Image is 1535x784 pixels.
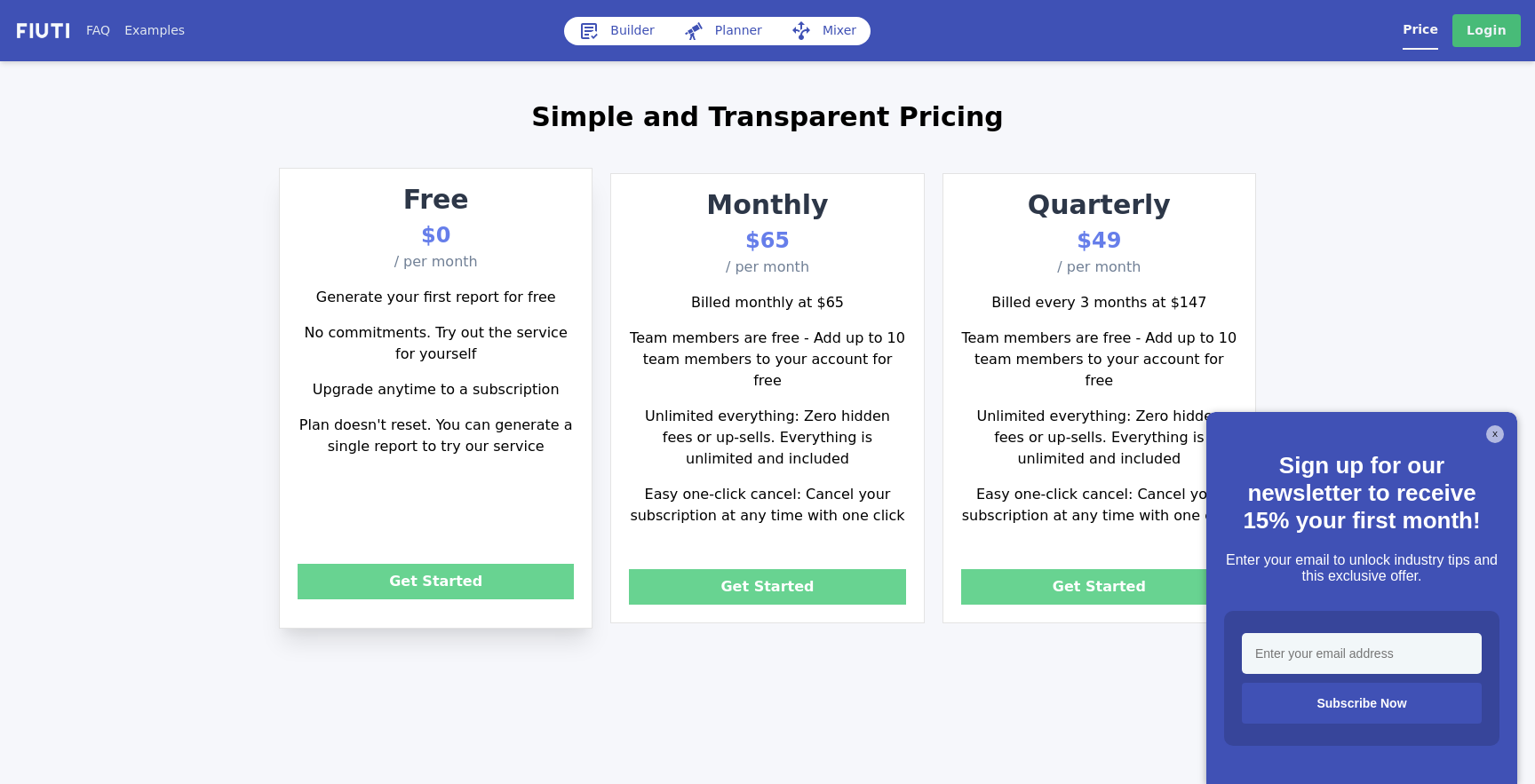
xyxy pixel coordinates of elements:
a: Login [1452,14,1521,47]
p: $49 [943,225,1255,257]
p: Team members are free - Add up to 10 team members to your account for free [629,321,905,399]
button: Get Started [629,569,905,605]
p: Plan doesn't reset. You can generate a single report to try our service [298,408,574,464]
p: Quarterly [943,185,1255,225]
h2: Can I help you with anything? [27,118,329,175]
a: Builder [564,17,669,45]
p: Billed monthly at $65 [629,285,905,321]
button: New conversation [28,207,328,242]
p: / per month [280,251,592,273]
p: Billed every 3 months at $147 [961,285,1237,321]
button: Get Started [298,564,574,599]
p: Free [280,179,592,219]
h1: Welcome to Fiuti! [27,86,329,115]
p: $65 [611,225,923,257]
p: Easy one-click cancel: Cancel your subscription at any time with one click [629,477,905,534]
p: Easy one-click cancel: Cancel your subscription at any time with one click [961,477,1237,534]
p: Unlimited everything: Zero hidden fees or up-sells. Everything is unlimited and included [961,399,1237,477]
img: f731f27.png [14,20,72,41]
iframe: <p>Your browser does not support iframes.</p> [1206,412,1517,784]
p: Team members are free - Add up to 10 team members to your account for free [961,321,1237,399]
p: / per month [943,257,1255,278]
span: We run on Gist [148,621,225,632]
a: FAQ [86,21,110,40]
p: No commitments. Try out the service for yourself [298,315,574,372]
p: Generate your first report for free [298,280,574,315]
p: $0 [280,219,592,251]
a: Planner [669,17,776,45]
a: Mixer [776,17,871,45]
p: Unlimited everything: Zero hidden fees or up-sells. Everything is unlimited and included [629,399,905,477]
button: Get Started [961,569,1237,605]
a: Examples [124,21,185,40]
p: Monthly [611,185,923,225]
p: / per month [611,257,923,278]
a: Price [1403,20,1438,50]
p: Upgrade anytime to a subscription [298,372,574,408]
h1: Simple and Transparent Pricing [270,97,1265,137]
span: New conversation [115,218,213,232]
